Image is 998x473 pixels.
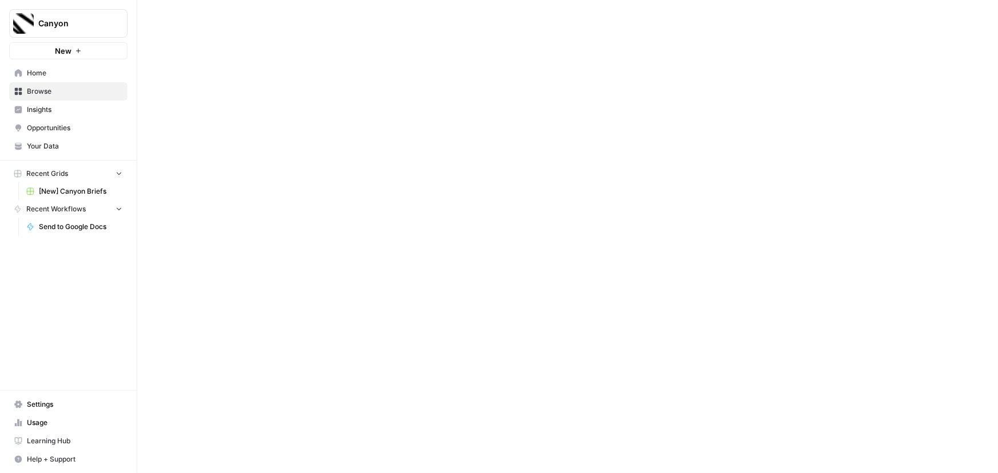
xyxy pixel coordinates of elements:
[9,64,128,82] a: Home
[9,119,128,137] a: Opportunities
[9,42,128,59] button: New
[9,165,128,182] button: Recent Grids
[39,222,122,232] span: Send to Google Docs
[27,123,122,133] span: Opportunities
[9,450,128,468] button: Help + Support
[27,399,122,410] span: Settings
[21,182,128,201] a: [New] Canyon Briefs
[27,454,122,464] span: Help + Support
[39,186,122,197] span: [New] Canyon Briefs
[9,82,128,101] a: Browse
[27,141,122,151] span: Your Data
[9,9,128,38] button: Workspace: Canyon
[9,432,128,450] a: Learning Hub
[13,13,34,34] img: Canyon Logo
[9,101,128,119] a: Insights
[27,105,122,115] span: Insights
[21,218,128,236] a: Send to Google Docs
[27,436,122,446] span: Learning Hub
[9,414,128,432] a: Usage
[9,137,128,155] a: Your Data
[27,68,122,78] span: Home
[9,201,128,218] button: Recent Workflows
[55,45,71,57] span: New
[9,395,128,414] a: Settings
[26,204,86,214] span: Recent Workflows
[27,86,122,97] span: Browse
[26,169,68,179] span: Recent Grids
[38,18,108,29] span: Canyon
[27,418,122,428] span: Usage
